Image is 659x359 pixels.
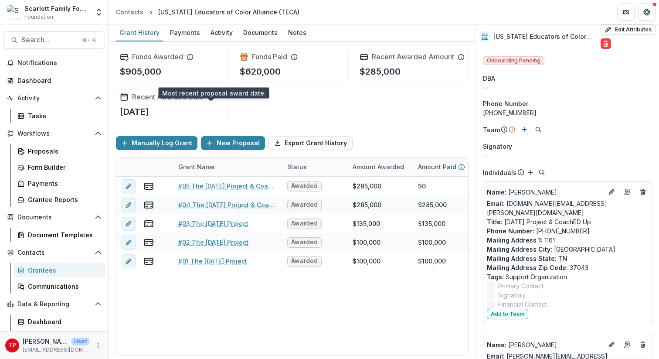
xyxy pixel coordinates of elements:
[3,127,105,140] button: Open Workflows
[413,157,478,176] div: Amount Paid
[498,291,526,300] span: Signatory
[498,281,544,291] span: Primary Contact
[285,24,310,41] a: Notes
[498,300,547,309] span: Financial Contact
[487,309,528,319] button: Add to Team
[24,13,53,21] span: Foundation
[207,24,236,41] a: Activity
[122,254,136,268] button: edit
[116,24,163,41] a: Grant History
[28,195,98,204] div: Grantee Reports
[487,273,504,280] span: Tags :
[252,53,287,61] h2: Funds Paid
[23,337,68,346] p: [PERSON_NAME]
[638,339,648,350] button: Deletes
[116,26,163,39] div: Grant History
[3,297,105,311] button: Open Data & Reporting
[620,338,634,352] a: Go to contact
[483,168,516,177] p: Individuals
[120,105,149,118] p: [DATE]
[3,31,105,49] button: Search...
[17,301,91,308] span: Data & Reporting
[143,237,154,248] button: view-payments
[7,5,21,19] img: Scarlett Family Foundation
[487,199,648,217] a: Email: [DOMAIN_NAME][EMAIL_ADDRESS][PERSON_NAME][DOMAIN_NAME]
[487,236,648,245] p: 1161
[116,7,143,17] div: Contacts
[291,239,318,246] span: Awarded
[487,264,568,271] span: Mailing Address Zip Code :
[487,341,506,349] span: Name :
[14,315,105,329] a: Dashboard
[112,6,147,18] a: Contacts
[487,340,603,349] p: [PERSON_NAME]
[353,200,381,209] div: $285,000
[201,136,265,150] button: New Proposal
[17,95,91,102] span: Activity
[493,33,597,41] h2: [US_STATE] Educators of Color Alliance (TECA)
[418,219,445,228] div: $135,000
[285,26,310,39] div: Notes
[240,26,281,39] div: Documents
[418,256,446,266] div: $100,000
[14,279,105,294] a: Communications
[3,56,105,70] button: Notifications
[601,24,656,35] button: Edit Attributes
[158,7,299,17] div: [US_STATE] Educators of Color Alliance (TECA)
[282,157,347,176] div: Status
[240,24,281,41] a: Documents
[638,187,648,197] button: Deletes
[3,210,105,224] button: Open Documents
[173,162,220,171] div: Grant Name
[28,111,98,120] div: Tasks
[132,53,183,61] h2: Funds Awarded
[487,188,603,197] a: Name: [PERSON_NAME]
[291,257,318,265] span: Awarded
[178,181,277,191] a: #05 The [DATE] Project & CoachED Up
[487,236,543,244] span: Mailing Address 1 :
[483,142,512,151] span: Signatory
[207,26,236,39] div: Activity
[487,227,534,235] span: Phone Number :
[28,317,98,326] div: Dashboard
[14,160,105,174] a: Form Builder
[28,147,98,156] div: Proposals
[240,65,281,78] p: $620,000
[483,74,495,83] span: DBA
[178,200,277,209] a: #04 The [DATE] Project & CoachED Up
[291,220,318,227] span: Awarded
[533,124,544,135] button: Search
[112,6,303,18] nav: breadcrumb
[268,136,353,150] button: Export Grant History
[606,339,617,350] button: Edit
[353,181,381,191] div: $285,000
[483,151,652,160] div: --
[525,167,536,178] button: Add
[173,157,282,176] div: Grant Name
[487,218,503,226] span: Title :
[17,214,91,221] span: Documents
[132,93,204,101] h2: Recent Awarded Date
[14,176,105,191] a: Payments
[14,192,105,207] a: Grantee Reports
[487,188,506,196] span: Name :
[487,188,603,197] p: [PERSON_NAME]
[122,179,136,193] button: edit
[17,59,102,67] span: Notifications
[418,200,447,209] div: $285,000
[3,246,105,260] button: Open Contacts
[178,219,248,228] a: #03 The [DATE] Project
[17,249,91,256] span: Contacts
[487,246,552,253] span: Mailing Address City :
[28,282,98,291] div: Communications
[483,99,528,108] span: Phone Number
[487,272,648,281] p: Support Organization
[17,130,91,137] span: Workflows
[9,342,16,348] div: Tom Parrish
[487,263,648,272] p: 37043
[353,219,380,228] div: $135,000
[638,3,656,21] button: Get Help
[28,179,98,188] div: Payments
[14,263,105,277] a: Grantees
[483,125,500,134] p: Team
